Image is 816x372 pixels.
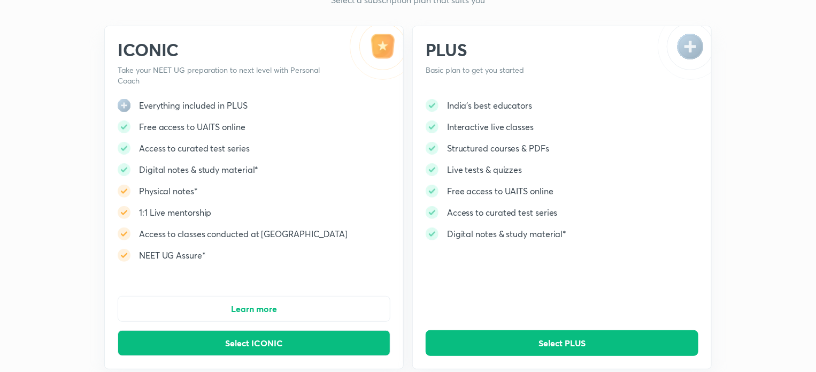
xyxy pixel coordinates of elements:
[447,206,558,219] h5: Access to curated test series
[139,142,250,155] h5: Access to curated test series
[538,338,586,348] span: Select PLUS
[350,26,403,80] img: -
[447,142,549,155] h5: Structured courses & PDFs
[426,39,640,60] h2: PLUS
[426,65,640,75] p: Basic plan to get you started
[118,185,130,198] img: -
[118,206,130,219] img: -
[118,120,130,133] img: -
[658,26,711,80] img: -
[447,163,522,176] h5: Live tests & quizzes
[118,163,130,176] img: -
[447,120,534,133] h5: Interactive live classes
[426,120,438,133] img: -
[426,206,438,219] img: -
[139,185,198,198] h5: Physical notes*
[118,39,332,60] h2: ICONIC
[139,206,211,219] h5: 1:1 Live mentorship
[139,163,259,176] h5: Digital notes & study material*
[231,303,277,314] span: Learn more
[118,296,390,322] button: Learn more
[447,185,553,198] h5: Free access to UAITS online
[139,227,348,240] h5: Access to classes conducted at [GEOGRAPHIC_DATA]
[447,227,567,240] h5: Digital notes & study material*
[426,142,438,155] img: -
[225,338,283,348] span: Select ICONIC
[426,163,438,176] img: -
[118,330,390,356] button: Select ICONIC
[139,120,245,133] h5: Free access to UAITS online
[139,249,206,262] h5: NEET UG Assure*
[118,142,130,155] img: -
[426,330,698,356] button: Select PLUS
[118,227,130,240] img: -
[426,185,438,198] img: -
[118,249,130,262] img: -
[118,65,332,86] p: Take your NEET UG preparation to next level with Personal Coach
[426,227,438,240] img: -
[447,99,532,112] h5: India's best educators
[139,99,248,112] h5: Everything included in PLUS
[426,99,438,112] img: -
